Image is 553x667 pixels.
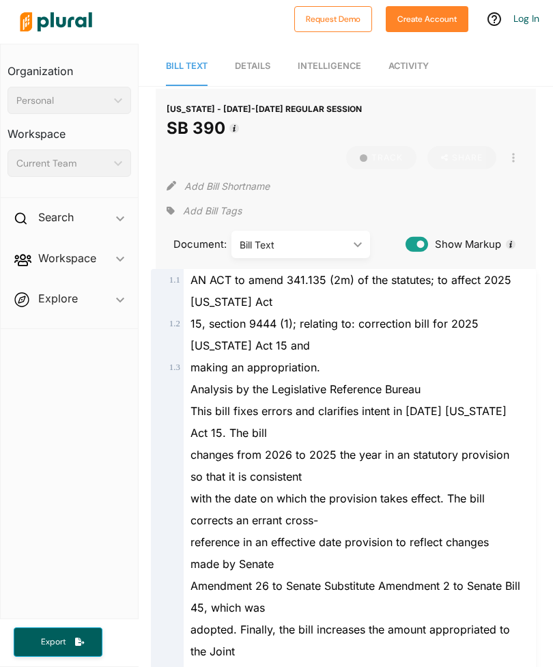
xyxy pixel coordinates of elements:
button: Add Bill Shortname [184,175,270,197]
span: Add Bill Tags [183,204,242,218]
button: Share [427,146,497,169]
a: Create Account [386,11,468,25]
span: Details [235,61,270,71]
span: Amendment 26 to Senate Substitute Amendment 2 to Senate Bill 45, which was [190,579,520,614]
a: Intelligence [298,47,361,86]
h1: SB 390 [167,116,362,141]
span: with the date on which the provision takes effect. The bill corrects an errant cross- [190,492,485,527]
div: Tooltip anchor [505,238,517,251]
button: Track [346,146,416,169]
span: making an appropriation. [190,360,320,374]
span: 1 . 2 [169,319,180,328]
div: Personal [16,94,109,108]
div: Current Team [16,156,109,171]
span: Intelligence [298,61,361,71]
button: Export [14,627,102,657]
button: Share [422,146,502,169]
h3: Organization [8,51,131,81]
a: Bill Text [166,47,208,86]
span: Document: [167,237,214,252]
span: changes from 2026 to 2025 the year in an statutory provision so that it is consistent [190,448,509,483]
button: Request Demo [294,6,372,32]
span: [US_STATE] - [DATE]-[DATE] REGULAR SESSION [167,104,362,114]
div: Add tags [167,201,242,221]
span: Analysis by the Legislative Reference Bureau [190,382,421,396]
span: Activity [388,61,429,71]
span: reference in an effective date provision to reflect changes made by Senate [190,535,489,571]
a: Log In [513,12,539,25]
h2: Search [38,210,74,225]
span: 1 . 3 [169,363,180,372]
a: Details [235,47,270,86]
span: Bill Text [166,61,208,71]
span: Show Markup [428,237,501,252]
div: Tooltip anchor [228,122,240,134]
span: AN ACT to amend 341.135 (2m) of the statutes; to affect 2025 [US_STATE] Act [190,273,511,309]
h3: Workspace [8,114,131,144]
div: Bill Text [240,238,348,252]
span: This bill fixes errors and clarifies intent in [DATE] [US_STATE] Act 15. The bill [190,404,507,440]
button: Create Account [386,6,468,32]
span: 1 . 1 [169,275,180,285]
span: adopted. Finally, the bill increases the amount appropriated to the Joint [190,623,510,658]
a: Activity [388,47,429,86]
span: Export [31,636,75,648]
span: 15, section 9444 (1); relating to: correction bill for 2025 [US_STATE] Act 15 and [190,317,479,352]
a: Request Demo [294,11,372,25]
